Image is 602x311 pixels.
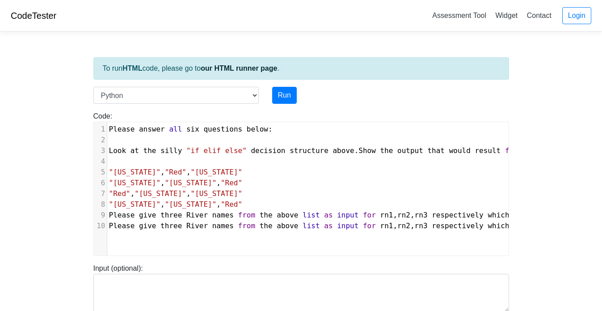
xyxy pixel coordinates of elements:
span: "Red" [109,189,131,198]
span: "[US_STATE]" [109,168,161,176]
span: : [109,125,273,133]
span: "Red" [165,168,186,176]
span: above [277,211,298,219]
a: CodeTester [11,11,56,21]
span: the [260,222,273,230]
div: 1 [94,124,107,135]
span: the [143,146,156,155]
div: 5 [94,167,107,178]
span: "[US_STATE]" [135,189,186,198]
span: rn2 [397,211,410,219]
span: as [324,222,333,230]
span: , , [109,179,243,187]
span: six [186,125,199,133]
span: would [449,146,471,155]
div: 9 [94,210,107,221]
span: Look [109,146,126,155]
span: input [337,211,358,219]
span: , , [109,200,243,209]
span: River [186,211,208,219]
span: at [131,146,139,155]
span: River [186,222,208,230]
span: for [363,222,376,230]
span: which [488,211,509,219]
span: "[US_STATE]" [191,189,243,198]
span: Please [109,211,135,219]
div: 3 [94,145,107,156]
span: three [160,222,182,230]
div: 8 [94,199,107,210]
strong: HTML [122,64,142,72]
span: below [247,125,268,133]
span: respectively [432,211,484,219]
span: respectively [432,222,484,230]
span: questions [203,125,242,133]
div: 2 [94,135,107,145]
span: structure [290,146,328,155]
span: "[US_STATE]" [109,200,161,209]
span: above [277,222,298,230]
a: Widget [492,8,521,23]
span: as [324,211,333,219]
span: decision [251,146,285,155]
span: Please [109,222,135,230]
div: 4 [94,156,107,167]
span: answer [139,125,165,133]
span: from [238,211,256,219]
span: above [333,146,354,155]
span: , , [109,189,243,198]
span: rn3 [415,222,428,230]
span: which [488,222,509,230]
span: "Red" [221,179,242,187]
span: names [212,211,234,219]
span: rn1 [380,211,393,219]
div: To run code, please go to . [93,57,509,80]
span: "if elif else" [186,146,247,155]
span: "[US_STATE]" [191,168,243,176]
span: result [475,146,501,155]
a: Assessment Tool [429,8,490,23]
span: rn1 [380,222,393,230]
a: our HTML runner page [201,64,277,72]
div: 6 [94,178,107,188]
button: Run [272,87,297,104]
span: rn2 [397,222,410,230]
span: input [337,222,358,230]
span: output [397,146,423,155]
span: from [505,146,522,155]
span: rn3 [415,211,428,219]
span: "[US_STATE]" [109,179,161,187]
span: , , [109,168,243,176]
span: for [363,211,376,219]
span: names [212,222,234,230]
span: Show [358,146,376,155]
span: list [303,211,320,219]
div: Code: [87,111,516,256]
span: all [169,125,182,133]
span: Please [109,125,135,133]
span: that [427,146,445,155]
div: 10 [94,221,107,231]
span: the [380,146,393,155]
span: list [303,222,320,230]
span: from [238,222,256,230]
span: "Red" [221,200,242,209]
span: silly [160,146,182,155]
div: 7 [94,188,107,199]
span: give [139,211,156,219]
span: three [160,211,182,219]
span: "[US_STATE]" [165,179,217,187]
a: Login [562,7,591,24]
span: "[US_STATE]" [165,200,217,209]
span: give [139,222,156,230]
a: Contact [523,8,555,23]
span: the [260,211,273,219]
